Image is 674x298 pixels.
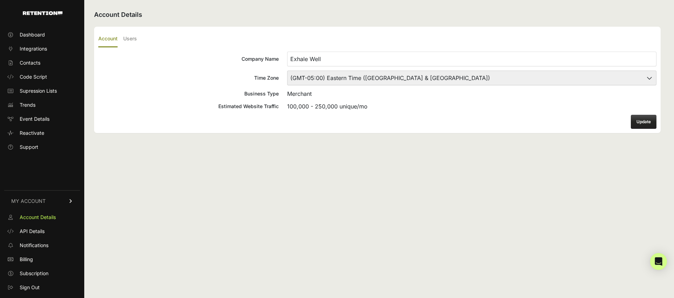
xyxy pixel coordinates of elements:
span: Contacts [20,59,40,66]
label: Account [98,31,118,47]
a: Subscription [4,268,80,279]
span: Account Details [20,214,56,221]
span: Support [20,144,38,151]
span: Integrations [20,45,47,52]
div: Time Zone [98,74,279,81]
a: Trends [4,99,80,111]
a: API Details [4,226,80,237]
a: Code Script [4,71,80,82]
span: Dashboard [20,31,45,38]
div: Merchant [287,90,656,98]
div: Company Name [98,55,279,62]
span: Code Script [20,73,47,80]
a: Support [4,141,80,153]
a: Notifications [4,240,80,251]
a: Billing [4,254,80,265]
div: Business Type [98,90,279,97]
a: Integrations [4,43,80,54]
span: Billing [20,256,33,263]
a: MY ACCOUNT [4,190,80,212]
a: Contacts [4,57,80,68]
span: Trends [20,101,35,108]
span: Sign Out [20,284,40,291]
button: Update [631,115,656,129]
a: Reactivate [4,127,80,139]
h2: Account Details [94,10,661,20]
div: Open Intercom Messenger [650,253,667,270]
img: Retention.com [23,11,62,15]
select: Time Zone [287,71,656,85]
a: Dashboard [4,29,80,40]
span: API Details [20,228,45,235]
input: Company Name [287,52,656,66]
a: Sign Out [4,282,80,293]
span: Supression Lists [20,87,57,94]
span: Reactivate [20,130,44,137]
a: Event Details [4,113,80,125]
div: Estimated Website Traffic [98,103,279,110]
a: Account Details [4,212,80,223]
span: Notifications [20,242,48,249]
span: Subscription [20,270,48,277]
span: MY ACCOUNT [11,198,46,205]
div: 100,000 - 250,000 unique/mo [287,102,656,111]
a: Supression Lists [4,85,80,97]
label: Users [123,31,137,47]
span: Event Details [20,115,49,122]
